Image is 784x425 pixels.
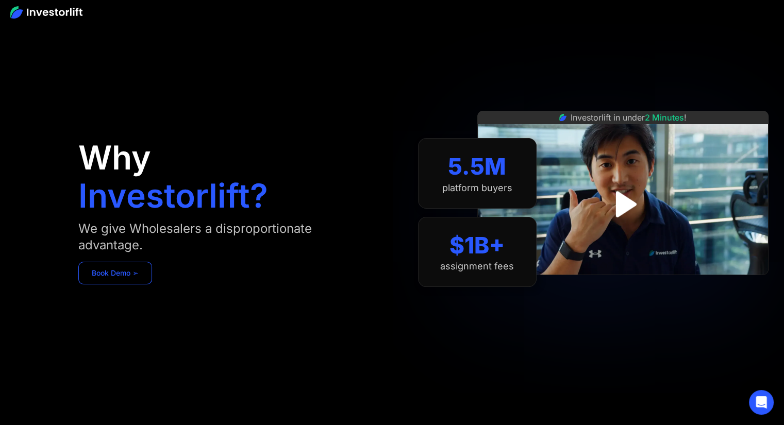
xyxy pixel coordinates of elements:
[749,390,774,415] div: Open Intercom Messenger
[78,220,361,253] div: We give Wholesalers a disproportionate advantage.
[645,112,684,123] span: 2 Minutes
[442,182,512,194] div: platform buyers
[78,179,268,212] h1: Investorlift?
[571,111,687,124] div: Investorlift in under !
[600,181,646,227] a: open lightbox
[440,261,514,272] div: assignment fees
[78,141,151,174] h1: Why
[78,262,152,284] a: Book Demo ➢
[545,280,700,293] iframe: Customer reviews powered by Trustpilot
[448,153,506,180] div: 5.5M
[449,232,505,259] div: $1B+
